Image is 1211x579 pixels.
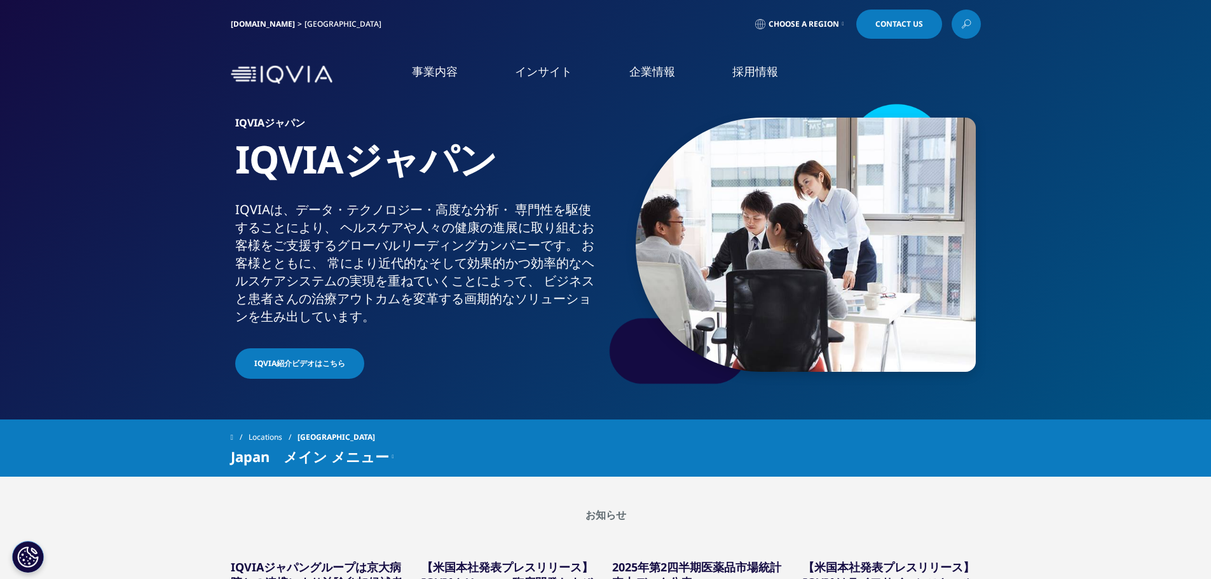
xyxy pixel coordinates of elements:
button: Cookie 設定 [12,541,44,573]
span: IQVIA紹介ビデオはこちら [254,358,345,369]
span: Japan メイン メニュー [231,449,389,464]
a: [DOMAIN_NAME] [231,18,295,29]
span: Contact Us [875,20,923,28]
nav: Primary [338,44,981,105]
h1: IQVIAジャパン [235,135,601,201]
div: IQVIAは、​データ・​テクノロジー・​高度な​分析・​ 専門性を​駆使する​ことに​より、​ ヘルスケアや​人々の​健康の​進展に​取り組む​お客様を​ご支援​する​グローバル​リーディング... [235,201,601,325]
a: インサイト [515,64,572,79]
a: Locations [249,426,298,449]
h2: お知らせ [231,508,981,521]
span: Choose a Region [769,19,839,29]
a: 企業情報 [629,64,675,79]
a: Contact Us [856,10,942,39]
div: [GEOGRAPHIC_DATA] [304,19,387,29]
a: 採用情報 [732,64,778,79]
a: 事業内容 [412,64,458,79]
span: [GEOGRAPHIC_DATA] [298,426,375,449]
a: IQVIA紹介ビデオはこちら [235,348,364,379]
img: 873_asian-businesspeople-meeting-in-office.jpg [636,118,976,372]
h6: IQVIAジャパン [235,118,601,135]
